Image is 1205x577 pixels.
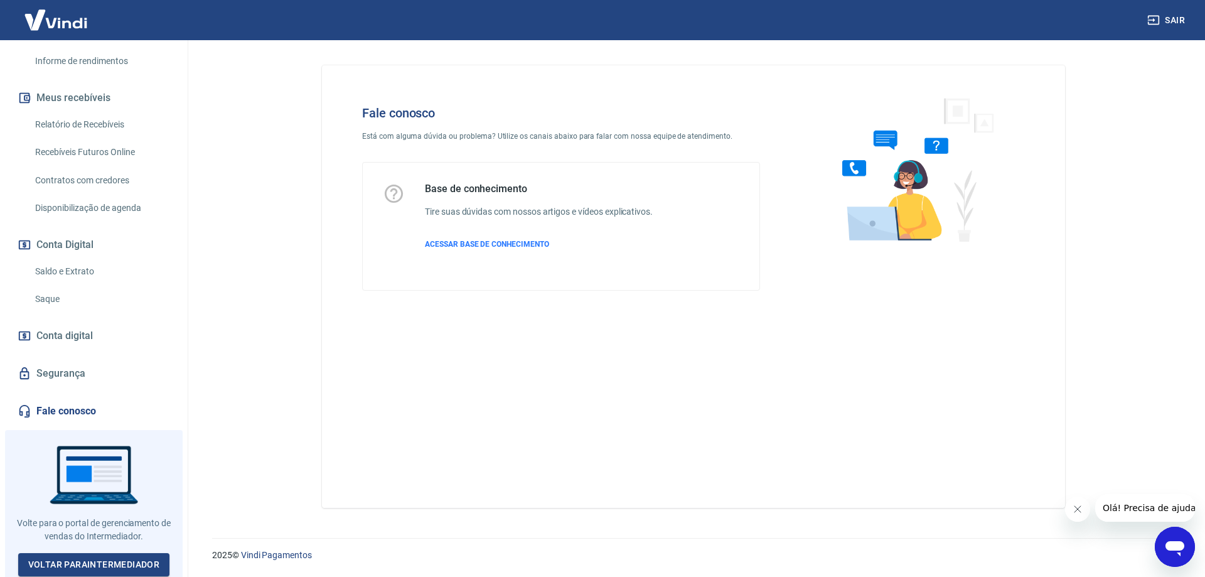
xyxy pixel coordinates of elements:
[30,139,173,165] a: Recebíveis Futuros Online
[1155,527,1195,567] iframe: Botão para abrir a janela de mensagens
[425,183,653,195] h5: Base de conhecimento
[18,553,170,576] a: Voltar paraIntermediador
[36,327,93,345] span: Conta digital
[212,549,1175,562] p: 2025 ©
[30,195,173,221] a: Disponibilização de agenda
[241,550,312,560] a: Vindi Pagamentos
[425,205,653,218] h6: Tire suas dúvidas com nossos artigos e vídeos explicativos.
[15,397,173,425] a: Fale conosco
[15,360,173,387] a: Segurança
[362,105,760,121] h4: Fale conosco
[15,231,173,259] button: Conta Digital
[1095,494,1195,522] iframe: Mensagem da empresa
[30,168,173,193] a: Contratos com credores
[30,112,173,138] a: Relatório de Recebíveis
[425,239,653,250] a: ACESSAR BASE DE CONHECIMENTO
[15,322,173,350] a: Conta digital
[15,84,173,112] button: Meus recebíveis
[30,286,173,312] a: Saque
[1065,497,1090,522] iframe: Fechar mensagem
[425,240,549,249] span: ACESSAR BASE DE CONHECIMENTO
[30,259,173,284] a: Saldo e Extrato
[15,1,97,39] img: Vindi
[362,131,760,142] p: Está com alguma dúvida ou problema? Utilize os canais abaixo para falar com nossa equipe de atend...
[8,9,105,19] span: Olá! Precisa de ajuda?
[30,48,173,74] a: Informe de rendimentos
[1145,9,1190,32] button: Sair
[817,85,1008,253] img: Fale conosco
